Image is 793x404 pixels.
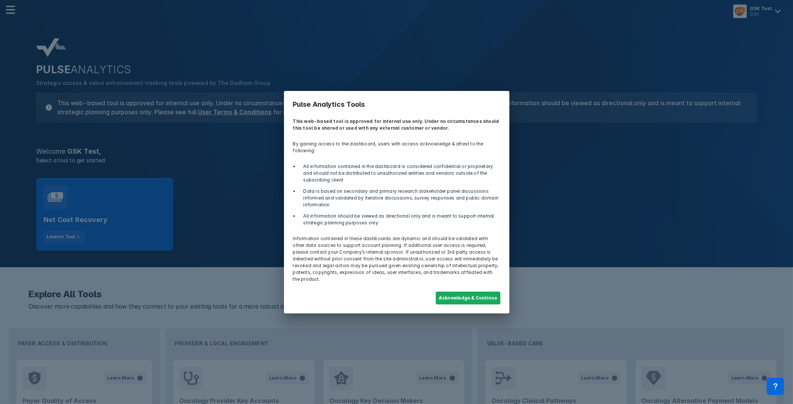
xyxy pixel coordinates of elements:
p: Information contained in these dashboards are dynamic and should be validated with other data sou... [289,231,505,287]
p: By gaining access to the dashboard, users with access acknowledge & attest to the following: [289,136,505,159]
li: All information contained in the dashboard is considered confidential or proprietary and should n... [299,163,500,183]
div: Contact Support [767,378,784,395]
h3: Pulse Analytics Tools [289,95,505,113]
li: All information should be viewed as directional only and is meant to support internal strategic p... [299,213,500,226]
p: This web-based tool is approved for internal use only. Under no circumstances should this tool be... [289,113,505,136]
button: Acknowledge & Continue [436,292,500,304]
li: Data is based on secondary and primary research stakeholder panel discussions informed and valida... [299,188,500,208]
